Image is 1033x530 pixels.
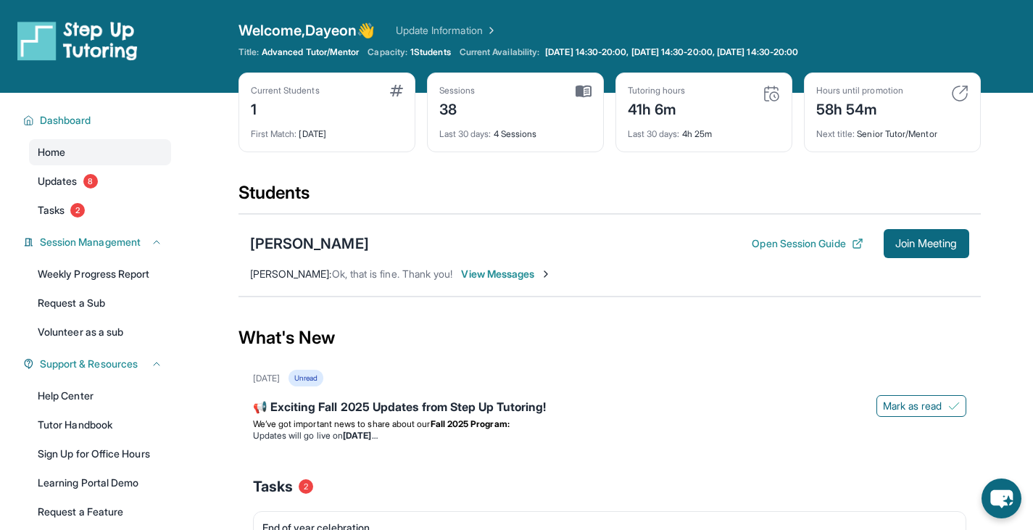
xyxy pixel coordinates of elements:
div: Senior Tutor/Mentor [816,120,968,140]
span: 2 [299,479,313,494]
li: Updates will go live on [253,430,966,442]
span: 8 [83,174,98,189]
a: Tasks2 [29,197,171,223]
img: card [576,85,592,98]
div: Sessions [439,85,476,96]
div: [DATE] [253,373,280,384]
button: chat-button [982,479,1021,518]
strong: [DATE] [343,430,377,441]
span: We’ve got important news to share about our [253,418,431,429]
button: Dashboard [34,113,162,128]
span: Home [38,145,65,160]
span: Dashboard [40,113,91,128]
img: Chevron-Right [540,268,552,280]
span: Ok, that is fine. Thank you! [332,268,453,280]
a: Volunteer as a sub [29,319,171,345]
div: 1 [251,96,320,120]
span: 2 [70,203,85,218]
a: Home [29,139,171,165]
span: Capacity: [368,46,407,58]
img: card [763,85,780,102]
span: Join Meeting [895,239,958,248]
a: Learning Portal Demo [29,470,171,496]
img: Chevron Right [483,23,497,38]
span: Last 30 days : [628,128,680,139]
a: Sign Up for Office Hours [29,441,171,467]
span: Last 30 days : [439,128,491,139]
a: Tutor Handbook [29,412,171,438]
div: 58h 54m [816,96,903,120]
div: Hours until promotion [816,85,903,96]
a: Request a Feature [29,499,171,525]
a: [DATE] 14:30-20:00, [DATE] 14:30-20:00, [DATE] 14:30-20:00 [542,46,801,58]
span: Current Availability: [460,46,539,58]
strong: Fall 2025 Program: [431,418,510,429]
span: Session Management [40,235,141,249]
span: Title: [238,46,259,58]
div: 4 Sessions [439,120,592,140]
div: Unread [289,370,323,386]
a: Request a Sub [29,290,171,316]
div: [DATE] [251,120,403,140]
div: 41h 6m [628,96,686,120]
button: Mark as read [876,395,966,417]
img: logo [17,20,138,61]
a: Update Information [396,23,497,38]
span: View Messages [461,267,552,281]
img: card [951,85,968,102]
div: Students [238,181,981,213]
div: [PERSON_NAME] [250,233,369,254]
span: Next title : [816,128,855,139]
a: Updates8 [29,168,171,194]
a: Help Center [29,383,171,409]
img: card [390,85,403,96]
span: Support & Resources [40,357,138,371]
button: Open Session Guide [752,236,863,251]
button: Join Meeting [884,229,969,258]
div: Current Students [251,85,320,96]
span: Tasks [253,476,293,497]
div: Tutoring hours [628,85,686,96]
span: [DATE] 14:30-20:00, [DATE] 14:30-20:00, [DATE] 14:30-20:00 [545,46,798,58]
span: Tasks [38,203,65,218]
button: Session Management [34,235,162,249]
span: Welcome, Dayeon 👋 [238,20,376,41]
span: Updates [38,174,78,189]
span: 1 Students [410,46,451,58]
a: Weekly Progress Report [29,261,171,287]
div: 4h 25m [628,120,780,140]
span: Advanced Tutor/Mentor [262,46,359,58]
img: Mark as read [948,400,960,412]
div: What's New [238,306,981,370]
span: Mark as read [883,399,942,413]
span: [PERSON_NAME] : [250,268,332,280]
div: 38 [439,96,476,120]
button: Support & Resources [34,357,162,371]
div: 📢 Exciting Fall 2025 Updates from Step Up Tutoring! [253,398,966,418]
span: First Match : [251,128,297,139]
